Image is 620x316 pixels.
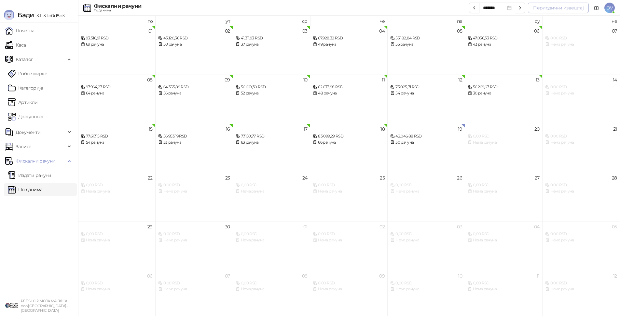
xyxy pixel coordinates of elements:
div: 04 [534,224,540,229]
td: 2025-09-16 [156,124,233,173]
div: 63 рачуна [236,139,308,146]
div: По данима [94,9,141,12]
td: 2025-09-08 [78,75,156,123]
th: по [78,16,156,26]
div: 37 рачуна [236,41,308,48]
td: 2025-09-09 [156,75,233,123]
span: 3.11.3-fd0d8d3 [34,13,64,19]
div: Нема рачуна [545,286,617,292]
td: 2025-09-24 [233,173,310,222]
div: 73.025,71 RSD [390,84,462,90]
div: 15 [149,127,153,131]
div: Нема рачуна [81,188,153,194]
div: 0,00 RSD [468,133,540,139]
div: 49 рачуна [313,41,385,48]
div: 02 [379,224,385,229]
div: 97.964,27 RSD [81,84,153,90]
td: 2025-09-02 [156,26,233,75]
div: 12 [458,78,462,82]
div: Фискални рачуни [94,4,141,9]
div: 64.355,89 RSD [158,84,230,90]
div: 29 [147,224,153,229]
div: 0,00 RSD [390,231,462,237]
a: Категорије [8,81,43,94]
img: Logo [4,10,14,20]
div: Нема рачуна [236,188,308,194]
div: Нема рачуна [81,286,153,292]
div: 47.056,33 RSD [468,35,540,41]
a: По данима [8,183,42,196]
td: 2025-09-29 [78,222,156,270]
span: Каталог [16,53,33,66]
td: 2025-09-15 [78,124,156,173]
div: 54 рачуна [81,139,153,146]
div: 30 [225,224,230,229]
td: 2025-09-11 [310,75,388,123]
div: 13 [536,78,540,82]
div: 23 [225,176,230,180]
td: 2025-09-18 [310,124,388,173]
div: 0,00 RSD [158,182,230,188]
div: 08 [147,78,153,82]
div: 55 рачуна [390,41,462,48]
span: Бади [18,11,34,19]
div: 77.617,15 RSD [81,133,153,139]
div: 0,00 RSD [390,280,462,286]
div: Нема рачуна [236,286,308,292]
button: Периодични извештај [528,3,589,13]
div: Нема рачуна [236,237,308,243]
div: 10 [303,78,308,82]
div: 0,00 RSD [236,231,308,237]
th: не [543,16,620,26]
div: Нема рачуна [545,188,617,194]
td: 2025-10-03 [388,222,465,270]
div: Нема рачуна [158,237,230,243]
a: Издати рачуни [8,169,51,182]
th: ут [156,16,233,26]
div: Нема рачуна [545,237,617,243]
th: ср [233,16,310,26]
span: Документи [16,126,40,139]
td: 2025-10-01 [233,222,310,270]
div: 02 [225,29,230,33]
div: 30 рачуна [468,90,540,96]
div: Нема рачуна [313,286,385,292]
div: 0,00 RSD [545,182,617,188]
div: 0,00 RSD [545,35,617,41]
div: 28 [612,176,617,180]
td: 2025-09-22 [78,173,156,222]
div: 22 [148,176,153,180]
td: 2025-09-28 [543,173,620,222]
div: 18 [380,127,385,131]
small: PET SHOP MOJA MAČKICA doo [GEOGRAPHIC_DATA]-[GEOGRAPHIC_DATA] [21,299,67,313]
div: 0,00 RSD [236,280,308,286]
td: 2025-09-01 [78,26,156,75]
div: 53 рачуна [158,139,230,146]
td: 2025-09-26 [388,173,465,222]
div: 16 [226,127,230,131]
td: 2025-10-02 [310,222,388,270]
div: 09 [225,78,230,82]
div: 52 рачуна [236,90,308,96]
span: Залихе [16,140,31,153]
td: 2025-09-06 [465,26,543,75]
td: 2025-09-21 [543,124,620,173]
div: 0,00 RSD [158,231,230,237]
td: 2025-09-10 [233,75,310,123]
td: 2025-09-13 [465,75,543,123]
div: 67.928,32 RSD [313,35,385,41]
th: пе [388,16,465,26]
div: Нема рачуна [468,139,540,146]
div: 0,00 RSD [545,84,617,90]
th: че [310,16,388,26]
div: Нема рачуна [545,139,617,146]
div: Нема рачуна [468,188,540,194]
div: 17 [304,127,308,131]
div: Нема рачуна [313,237,385,243]
div: 14 [613,78,617,82]
div: 53.182,84 RSD [390,35,462,41]
div: 21 [613,127,617,131]
div: 06 [534,29,540,33]
a: Почетна [5,24,34,37]
div: 50 рачуна [390,139,462,146]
